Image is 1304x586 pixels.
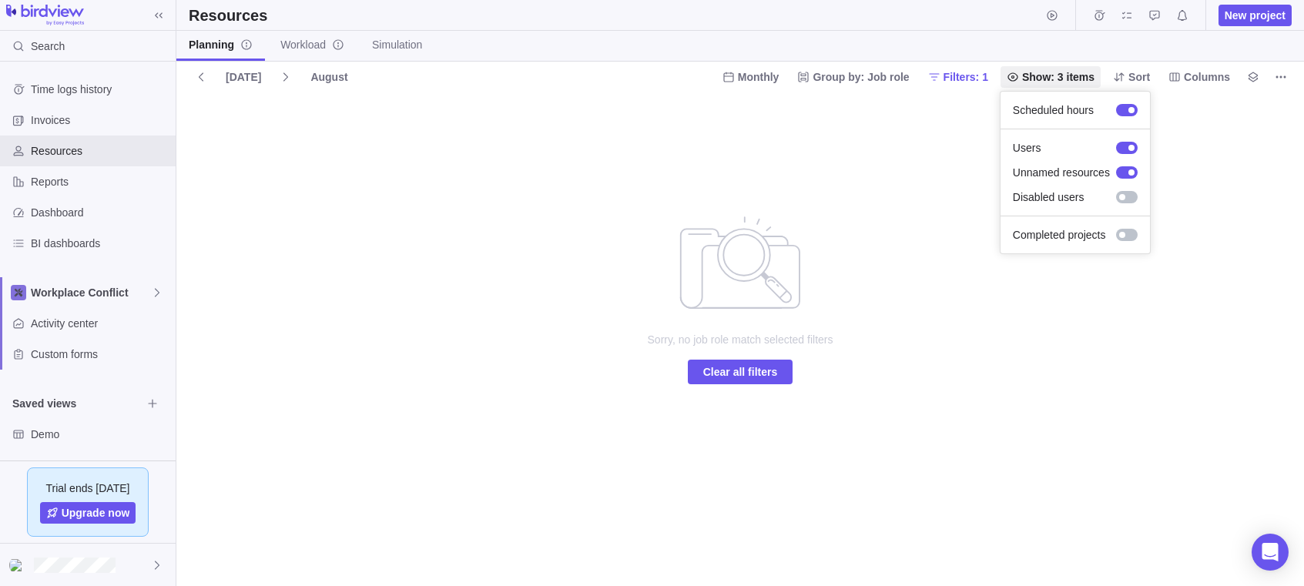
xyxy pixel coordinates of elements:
[1013,140,1041,156] span: Users
[1001,66,1101,88] span: Show: 3 items
[1013,165,1110,180] span: Unnamed resources
[1013,189,1084,205] span: Disabled users
[1013,102,1094,118] span: Scheduled hours
[1013,227,1106,243] span: Completed projects
[1022,69,1094,85] span: Show: 3 items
